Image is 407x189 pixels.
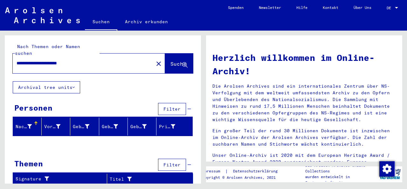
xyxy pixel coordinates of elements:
div: Prisoner # [159,123,175,130]
a: Archiv erkunden [117,14,176,29]
mat-label: Nach Themen oder Namen suchen [15,44,80,56]
mat-header-cell: Geburtsname [70,118,99,135]
div: Prisoner # [159,121,185,132]
button: Filter [158,159,186,171]
p: wurden entwickelt in Partnerschaft mit [305,174,378,185]
div: Geburtsdatum [130,121,156,132]
a: Impressum [200,168,225,175]
mat-header-cell: Geburtsdatum [128,118,156,135]
p: Ein großer Teil der rund 30 Millionen Dokumente ist inzwischen im Online-Archiv der Arolsen Archi... [212,127,396,148]
img: Zustimmung ändern [379,161,395,177]
mat-header-cell: Vorname [42,118,70,135]
a: Suchen [85,14,117,31]
p: Die Arolsen Archives Online-Collections [305,163,378,174]
mat-header-cell: Geburt‏ [99,118,128,135]
div: Geburt‏ [102,121,128,132]
div: Personen [14,102,52,113]
button: Suche [165,54,193,73]
div: Titel [110,174,185,184]
div: Geburtsname [73,121,99,132]
div: Geburtsdatum [130,123,147,130]
span: Filter [163,106,181,112]
img: Arolsen_neg.svg [5,7,80,23]
mat-icon: close [155,60,162,68]
div: Signature [16,174,107,184]
div: Geburt‏ [102,123,118,130]
img: yv_logo.png [378,166,402,182]
div: Nachname [16,121,41,132]
button: Filter [158,103,186,115]
div: Nachname [16,123,32,130]
div: Geburtsname [73,123,89,130]
div: Vorname [44,121,70,132]
div: | [200,168,285,175]
div: Themen [14,158,43,169]
div: Titel [110,176,177,183]
button: Clear [152,57,165,70]
mat-header-cell: Nachname [13,118,42,135]
div: Vorname [44,123,60,130]
span: DE [387,6,394,10]
div: Signature [16,176,99,182]
p: Die Arolsen Archives sind ein internationales Zentrum über NS-Verfolgung mit dem weltweit umfasse... [212,83,396,123]
p: Copyright © Arolsen Archives, 2021 [200,175,285,180]
span: Filter [163,162,181,168]
h1: Herzlich willkommen im Online-Archiv! [212,51,396,78]
span: Suche [170,61,186,67]
mat-header-cell: Prisoner # [156,118,192,135]
p: Unser Online-Archiv ist 2020 mit dem European Heritage Award / Europa Nostra Award 2020 ausgezeic... [212,152,396,172]
a: Datenschutzerklärung [228,168,285,175]
button: Archival tree units [13,81,80,93]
